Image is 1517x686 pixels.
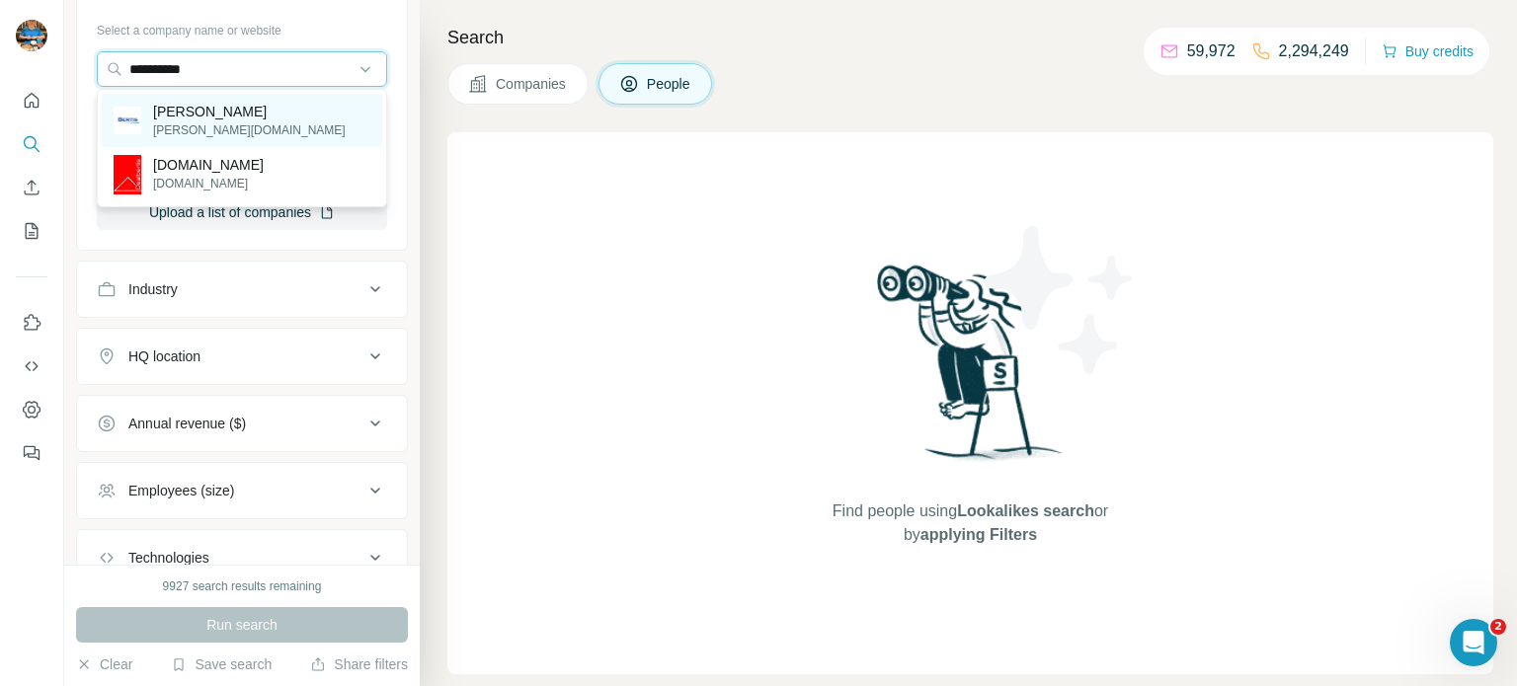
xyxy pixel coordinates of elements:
[971,211,1149,389] img: Surfe Illustration - Stars
[114,107,141,134] img: Bertis
[1450,619,1497,666] iframe: Intercom live chat
[76,654,132,674] button: Clear
[1382,38,1474,65] button: Buy credits
[153,121,346,139] p: [PERSON_NAME][DOMAIN_NAME]
[16,20,47,51] img: Avatar
[171,654,272,674] button: Save search
[1279,39,1349,63] p: 2,294,249
[77,400,407,447] button: Annual revenue ($)
[128,279,178,299] div: Industry
[153,175,264,192] p: [DOMAIN_NAME]
[97,194,387,230] button: Upload a list of companies
[128,346,200,366] div: HQ location
[128,414,246,433] div: Annual revenue ($)
[920,526,1037,543] span: applying Filters
[77,467,407,514] button: Employees (size)
[957,502,1094,519] span: Lookalikes search
[163,577,322,595] div: 9927 search results remaining
[16,392,47,427] button: Dashboard
[310,654,408,674] button: Share filters
[16,170,47,205] button: Enrich CSV
[114,155,141,194] img: www.dealbertis.com
[128,548,209,568] div: Technologies
[153,102,346,121] p: [PERSON_NAME]
[153,155,264,175] p: [DOMAIN_NAME]
[1490,619,1506,635] span: 2
[16,435,47,471] button: Feedback
[16,348,47,384] button: Use Surfe API
[812,499,1128,547] span: Find people using or by
[496,74,568,94] span: Companies
[16,83,47,118] button: Quick start
[16,305,47,341] button: Use Surfe on LinkedIn
[1187,39,1236,63] p: 59,972
[16,126,47,162] button: Search
[128,481,234,500] div: Employees (size)
[447,24,1493,51] h4: Search
[77,534,407,581] button: Technologies
[647,74,692,94] span: People
[77,266,407,313] button: Industry
[868,260,1074,480] img: Surfe Illustration - Woman searching with binoculars
[77,333,407,380] button: HQ location
[97,14,387,39] div: Select a company name or website
[16,213,47,249] button: My lists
